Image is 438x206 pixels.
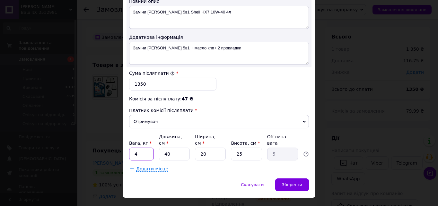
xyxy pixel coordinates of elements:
[282,182,302,187] span: Зберегти
[129,141,152,146] label: Вага, кг
[129,34,309,40] div: Додаткова інформація
[182,96,193,101] span: 47 ₴
[129,71,175,76] label: Сума післяплати
[129,115,309,128] span: Отримувач
[241,182,264,187] span: Скасувати
[129,6,309,29] textarea: Заміни [PERSON_NAME] 5в1 Shell HX7 10W-40 4л
[195,134,215,146] label: Ширина, см
[129,42,309,65] textarea: Заміни [PERSON_NAME] 5в1 + масло кпп+ 2 прокладки
[231,141,260,146] label: Висота, см
[129,96,309,102] div: Комісія за післяплату:
[129,108,194,113] span: Платник комісії післяплати
[159,134,182,146] label: Довжина, см
[136,166,168,172] span: Додати місце
[267,133,298,146] div: Об'ємна вага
